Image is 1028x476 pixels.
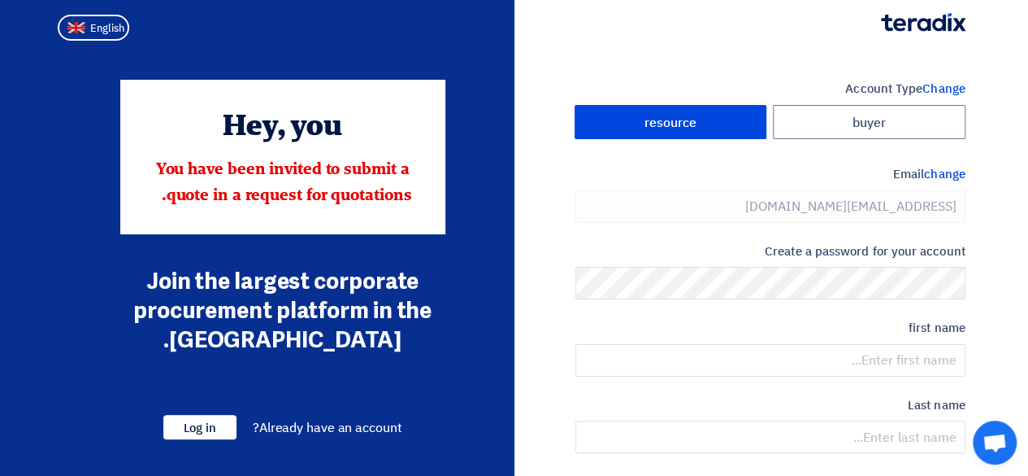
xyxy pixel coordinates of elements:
font: change [924,165,965,183]
input: Enter last name... [575,421,965,453]
img: en-US.png [67,22,85,34]
font: first name [909,319,965,337]
font: Log in [184,419,216,437]
font: Change [922,80,965,98]
font: resource [644,112,696,132]
font: English [90,20,124,36]
font: Hey, you [223,113,342,142]
font: Email [893,165,924,183]
font: Account Type [845,80,922,98]
font: Create a password for your account [765,242,965,260]
img: Teradix logo [881,13,965,32]
font: Last name [908,396,965,414]
a: Log in [163,418,236,438]
button: English [58,15,129,41]
font: Join the largest corporate procurement platform in the [GEOGRAPHIC_DATA]. [133,268,432,354]
a: Open chat [973,421,1017,465]
input: Enter your work email... [575,190,965,223]
input: Enter first name... [575,344,965,377]
font: You have been invited to submit a quote in a request for quotations. [156,162,412,204]
font: Already have an account? [253,418,402,438]
font: buyer [852,112,886,132]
